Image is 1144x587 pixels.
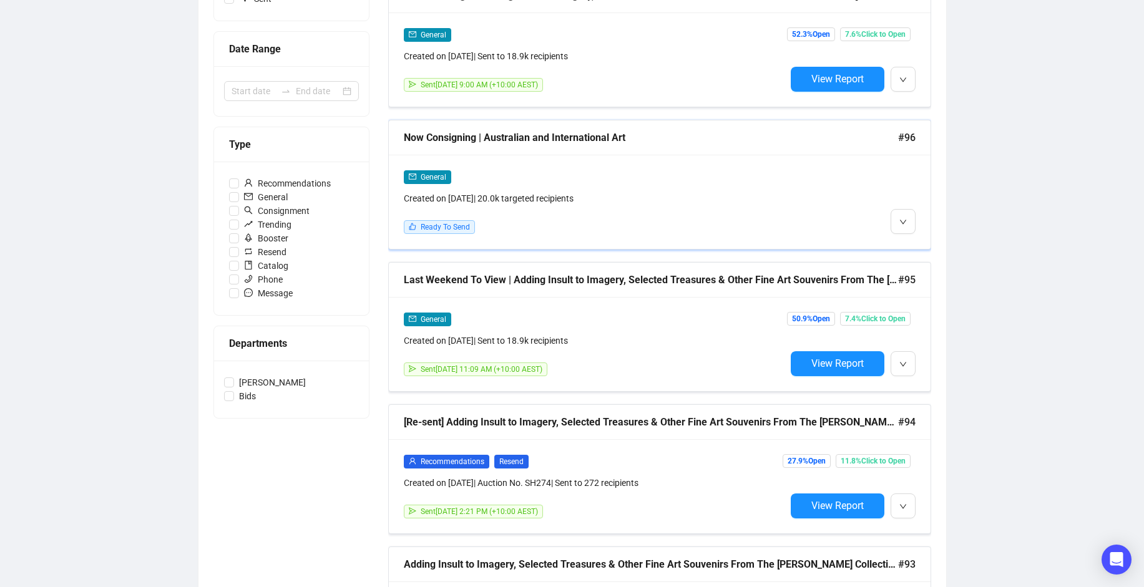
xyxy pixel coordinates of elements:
[404,556,898,572] div: Adding Insult to Imagery, Selected Treasures & Other Fine Art Souvenirs From The [PERSON_NAME] Co...
[898,414,916,430] span: #94
[899,218,907,226] span: down
[244,220,253,228] span: rise
[409,31,416,38] span: mail
[229,336,354,351] div: Departments
[840,312,911,326] span: 7.4% Click to Open
[421,315,446,324] span: General
[229,137,354,152] div: Type
[836,454,911,468] span: 11.8% Click to Open
[811,500,864,512] span: View Report
[421,457,484,466] span: Recommendations
[239,218,296,231] span: Trending
[244,178,253,187] span: user
[791,351,884,376] button: View Report
[811,73,864,85] span: View Report
[234,376,311,389] span: [PERSON_NAME]
[239,231,293,245] span: Booster
[388,120,931,250] a: Now Consigning | Australian and International Art#96mailGeneralCreated on [DATE]| 20.0k targeted ...
[239,273,288,286] span: Phone
[244,288,253,297] span: message
[899,361,907,368] span: down
[388,262,931,392] a: Last Weekend To View | Adding Insult to Imagery, Selected Treasures & Other Fine Art Souvenirs Fr...
[898,272,916,288] span: #95
[1102,545,1132,575] div: Open Intercom Messenger
[244,206,253,215] span: search
[811,357,864,369] span: View Report
[421,31,446,39] span: General
[787,312,835,326] span: 50.9% Open
[239,204,315,218] span: Consignment
[281,86,291,96] span: to
[421,365,542,374] span: Sent [DATE] 11:09 AM (+10:00 AEST)
[244,274,253,283] span: phone
[239,245,291,259] span: Resend
[898,556,916,572] span: #93
[787,27,835,41] span: 52.3% Open
[409,365,416,372] span: send
[899,76,907,84] span: down
[232,84,276,98] input: Start date
[404,272,898,288] div: Last Weekend To View | Adding Insult to Imagery, Selected Treasures & Other Fine Art Souvenirs Fr...
[409,457,416,465] span: user
[244,261,253,269] span: book
[388,404,931,534] a: [Re-sent] Adding Insult to Imagery, Selected Treasures & Other Fine Art Souvenirs From The [PERSO...
[404,49,786,63] div: Created on [DATE] | Sent to 18.9k recipients
[281,86,291,96] span: swap-right
[239,259,293,273] span: Catalog
[409,173,416,180] span: mail
[409,507,416,515] span: send
[244,247,253,256] span: retweet
[409,223,416,230] span: like
[898,130,916,145] span: #96
[791,67,884,92] button: View Report
[421,173,446,182] span: General
[421,223,470,231] span: Ready To Send
[421,507,538,516] span: Sent [DATE] 2:21 PM (+10:00 AEST)
[234,389,261,403] span: Bids
[409,315,416,323] span: mail
[229,41,354,57] div: Date Range
[239,286,298,300] span: Message
[244,233,253,242] span: rocket
[494,455,529,468] span: Resend
[239,177,336,190] span: Recommendations
[409,80,416,88] span: send
[239,190,293,204] span: General
[296,84,340,98] input: End date
[404,334,786,347] div: Created on [DATE] | Sent to 18.9k recipients
[404,130,898,145] div: Now Consigning | Australian and International Art
[421,80,538,89] span: Sent [DATE] 9:00 AM (+10:00 AEST)
[404,476,786,490] div: Created on [DATE] | Auction No. SH274 | Sent to 272 recipients
[404,414,898,430] div: [Re-sent] Adding Insult to Imagery, Selected Treasures & Other Fine Art Souvenirs From The [PERSO...
[404,192,786,205] div: Created on [DATE] | 20.0k targeted recipients
[840,27,911,41] span: 7.6% Click to Open
[783,454,831,468] span: 27.9% Open
[899,503,907,510] span: down
[791,493,884,518] button: View Report
[244,192,253,201] span: mail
